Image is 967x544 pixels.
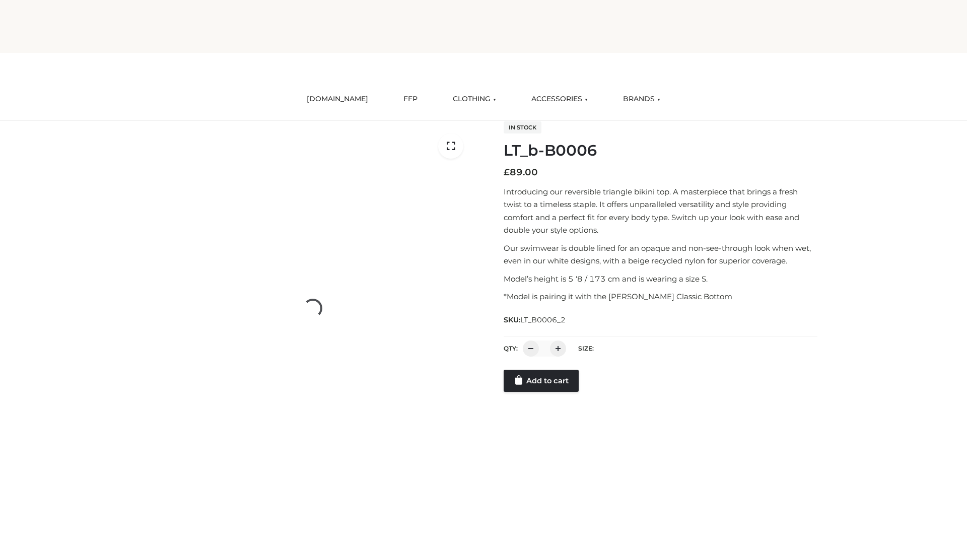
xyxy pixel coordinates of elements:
span: SKU: [504,314,567,326]
p: *Model is pairing it with the [PERSON_NAME] Classic Bottom [504,290,817,303]
a: [DOMAIN_NAME] [299,88,376,110]
span: £ [504,167,510,178]
p: Model’s height is 5 ‘8 / 173 cm and is wearing a size S. [504,273,817,286]
span: LT_B0006_2 [520,315,566,324]
p: Our swimwear is double lined for an opaque and non-see-through look when wet, even in our white d... [504,242,817,267]
a: FFP [396,88,425,110]
a: CLOTHING [445,88,504,110]
p: Introducing our reversible triangle bikini top. A masterpiece that brings a fresh twist to a time... [504,185,817,237]
a: Add to cart [504,370,579,392]
label: QTY: [504,345,518,352]
label: Size: [578,345,594,352]
span: In stock [504,121,541,133]
a: BRANDS [615,88,668,110]
a: ACCESSORIES [524,88,595,110]
bdi: 89.00 [504,167,538,178]
h1: LT_b-B0006 [504,142,817,160]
